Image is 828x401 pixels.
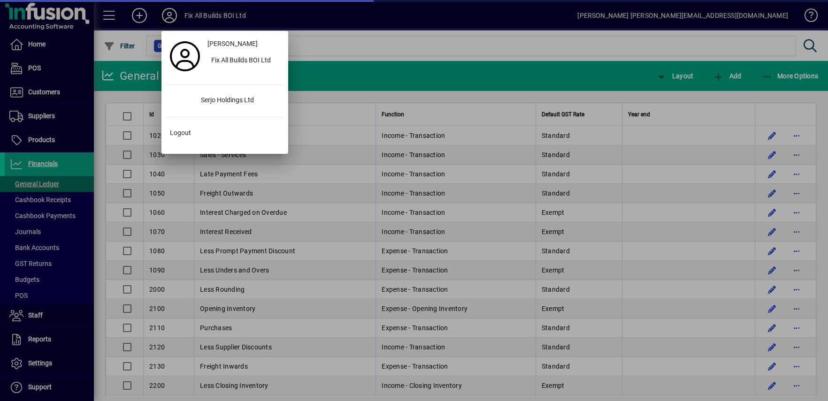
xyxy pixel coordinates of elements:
span: Logout [170,128,191,138]
button: Logout [166,125,284,142]
span: [PERSON_NAME] [207,39,258,49]
button: Serjo Holdings Ltd [166,92,284,109]
a: [PERSON_NAME] [204,36,284,53]
div: Serjo Holdings Ltd [193,92,284,109]
button: Fix All Builds BOI Ltd [204,53,284,69]
a: Profile [166,48,204,65]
